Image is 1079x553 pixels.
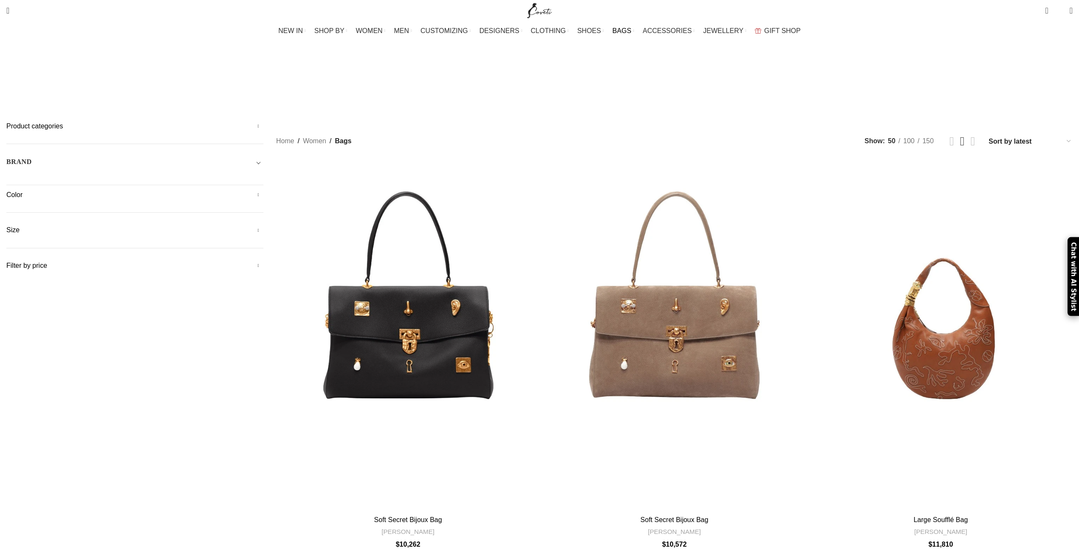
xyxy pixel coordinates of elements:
[518,49,561,71] h1: Bags
[365,82,399,90] span: Belt Bags
[394,22,412,39] a: MEN
[6,157,263,172] div: Toggle filter
[278,22,306,39] a: NEW IN
[479,22,522,39] a: DESIGNERS
[643,22,695,39] a: ACCESSORIES
[524,75,556,96] a: Mini Bags
[315,75,353,96] a: Backpacks
[394,27,409,35] span: MEN
[497,51,518,68] a: Go back
[315,82,353,90] span: Backpacks
[6,261,263,270] h5: Filter by price
[1041,2,1052,19] a: 0
[420,22,471,39] a: CUSTOMIZING
[1055,2,1063,19] div: My Wishlist
[885,136,899,147] a: 50
[988,135,1073,147] select: Shop order
[950,135,954,147] a: Grid view 2
[928,541,953,548] bdi: 11,810
[356,22,386,39] a: WOMEN
[640,516,708,523] a: Soft Secret Bijoux Bag
[865,136,885,147] span: Show
[643,27,692,35] span: ACCESSORIES
[479,27,519,35] span: DESIGNERS
[276,136,352,147] nav: Breadcrumb
[922,137,934,145] span: 150
[764,27,801,35] span: GIFT SHOP
[2,22,1077,39] div: Main navigation
[412,82,456,90] span: Bucket Bags
[755,22,801,39] a: GIFT SHOP
[900,136,918,147] a: 100
[525,6,554,14] a: Site logo
[809,160,1073,511] a: Large Soufflé Bag
[612,27,631,35] span: BAGS
[903,137,915,145] span: 100
[914,527,967,536] a: [PERSON_NAME]
[303,136,326,147] a: Women
[420,27,468,35] span: CUSTOMIZING
[960,135,965,147] a: Grid view 3
[679,75,764,96] a: Totes & Top-Handle Bags
[531,22,569,39] a: CLOTHING
[396,541,400,548] span: $
[919,136,937,147] a: 150
[396,541,420,548] bdi: 10,262
[278,27,303,35] span: NEW IN
[1057,8,1063,15] span: 0
[577,22,604,39] a: SHOES
[276,136,294,147] a: Home
[356,27,383,35] span: WOMEN
[970,135,975,147] a: Grid view 4
[6,157,32,167] h5: BRAND
[374,516,442,523] a: Soft Secret Bijoux Bag
[468,75,512,96] a: Clutch Bags
[1046,4,1052,11] span: 0
[662,541,666,548] span: $
[2,2,14,19] a: Search
[6,122,263,131] h5: Product categories
[703,22,746,39] a: JEWELLERY
[914,516,968,523] a: Large Soufflé Bag
[314,22,348,39] a: SHOP BY
[314,27,345,35] span: SHOP BY
[648,527,701,536] a: [PERSON_NAME]
[531,27,566,35] span: CLOTHING
[577,27,601,35] span: SHOES
[276,160,540,511] a: Soft Secret Bijoux Bag
[6,225,263,235] h5: Size
[703,27,743,35] span: JEWELLERY
[468,82,512,90] span: Clutch Bags
[568,82,666,90] span: Shoulder & Crossbody Bags
[679,82,764,90] span: Totes & Top-Handle Bags
[335,136,351,147] span: Bags
[524,82,556,90] span: Mini Bags
[568,75,666,96] a: Shoulder & Crossbody Bags
[543,160,807,511] a: Soft Secret Bijoux Bag
[612,22,634,39] a: BAGS
[381,527,434,536] a: [PERSON_NAME]
[928,541,932,548] span: $
[6,190,263,200] h5: Color
[662,541,687,548] bdi: 10,572
[755,28,761,33] img: GiftBag
[365,75,399,96] a: Belt Bags
[412,75,456,96] a: Bucket Bags
[888,137,896,145] span: 50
